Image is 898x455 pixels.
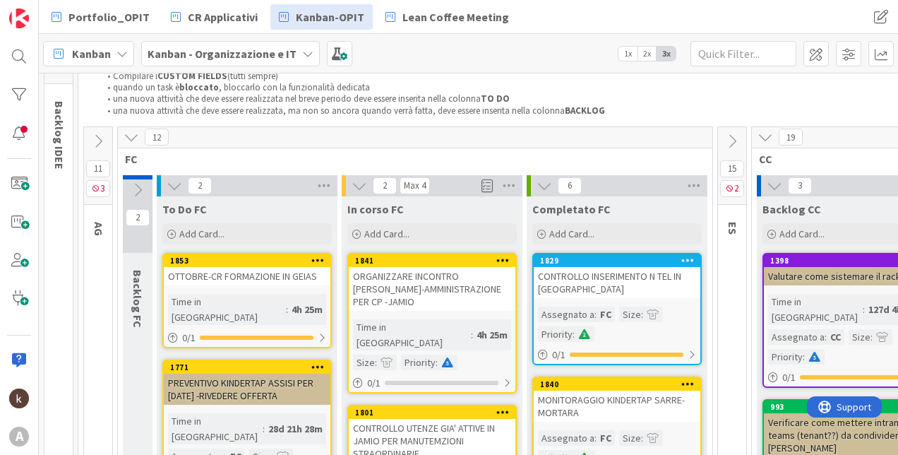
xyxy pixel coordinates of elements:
[803,349,805,365] span: :
[148,47,297,61] b: Kanban - Organizzazione e IT
[690,41,796,66] input: Quick Filter...
[52,101,66,170] span: Backlog IDEE
[768,349,803,365] div: Priority
[349,254,515,267] div: 1841
[349,374,515,392] div: 0/1
[619,307,641,322] div: Size
[573,326,575,342] span: :
[170,362,330,372] div: 1771
[534,254,700,298] div: 1829CONTROLLO INSERIMENTO N TEL IN [GEOGRAPHIC_DATA]
[534,267,700,298] div: CONTROLLO INSERIMENTO N TEL IN [GEOGRAPHIC_DATA]
[9,427,29,447] div: A
[179,227,224,240] span: Add Card...
[179,81,219,93] strong: bloccato
[265,421,326,437] div: 28d 21h 28m
[86,180,110,197] span: 3
[549,227,594,240] span: Add Card...
[353,355,375,370] div: Size
[68,8,150,25] span: Portfolio_OPIT
[726,222,740,235] span: ES
[619,430,641,446] div: Size
[164,361,330,374] div: 1771
[641,430,643,446] span: :
[355,408,515,418] div: 1801
[168,294,286,325] div: Time in [GEOGRAPHIC_DATA]
[534,378,700,391] div: 1840
[188,177,212,194] span: 2
[779,129,803,146] span: 19
[355,256,515,266] div: 1841
[637,47,657,61] span: 2x
[597,307,615,322] div: FC
[534,391,700,422] div: MONITORAGGIO KINDERTAP SARRE-MORTARA
[402,8,509,25] span: Lean Coffee Meeting
[641,307,643,322] span: :
[534,254,700,267] div: 1829
[30,2,64,19] span: Support
[353,319,471,350] div: Time in [GEOGRAPHIC_DATA]
[720,160,744,177] span: 15
[164,254,330,267] div: 1853
[9,389,29,408] img: kh
[565,105,605,117] strong: BACKLOG
[182,331,196,345] span: 0 / 1
[404,182,426,189] div: Max 4
[473,327,511,343] div: 4h 25m
[270,4,373,30] a: Kanban-OPIT
[657,47,676,61] span: 3x
[286,302,288,317] span: :
[164,329,330,347] div: 0/1
[157,70,227,82] strong: CUSTOM FIELDS
[145,129,169,146] span: 12
[788,177,812,194] span: 3
[86,160,110,177] span: 11
[538,307,594,322] div: Assegnato a
[349,267,515,311] div: ORGANIZZARE INCONTRO [PERSON_NAME]-AMMINISTRAZIONE PER CP -JAMIO
[825,329,827,345] span: :
[720,180,744,197] span: 2
[540,379,700,389] div: 1840
[162,202,207,216] span: To Do FC
[168,413,263,444] div: Time in [GEOGRAPHIC_DATA]
[377,4,517,30] a: Lean Coffee Meeting
[558,177,582,194] span: 6
[481,93,510,105] strong: TO DO
[92,222,106,236] span: AG
[72,45,111,62] span: Kanban
[347,202,404,216] span: In corso FC
[849,329,870,345] div: Size
[471,327,473,343] span: :
[364,227,409,240] span: Add Card...
[779,227,825,240] span: Add Card...
[534,378,700,422] div: 1840MONITORAGGIO KINDERTAP SARRE-MORTARA
[768,294,863,325] div: Time in [GEOGRAPHIC_DATA]
[827,329,844,345] div: CC
[9,8,29,28] img: Visit kanbanzone.com
[401,355,436,370] div: Priority
[552,348,565,362] span: 0 / 1
[863,302,865,317] span: :
[534,346,700,364] div: 0/1
[594,307,597,322] span: :
[125,152,695,166] span: FC
[618,47,637,61] span: 1x
[762,202,821,216] span: Backlog CC
[594,430,597,446] span: :
[131,270,145,328] span: Backlog FC
[768,329,825,345] div: Assegnato a
[538,430,594,446] div: Assegnato a
[367,376,381,391] span: 0 / 1
[164,361,330,405] div: 1771PREVENTIVO KINDERTAP ASSISI PER [DATE] -RIVEDERE OFFERTA
[782,370,796,385] span: 0 / 1
[375,355,377,370] span: :
[870,329,873,345] span: :
[263,421,265,437] span: :
[162,4,266,30] a: CR Applicativi
[126,209,150,226] span: 2
[164,267,330,285] div: OTTOBRE-CR FORMAZIONE IN GEIAS
[597,430,615,446] div: FC
[288,302,326,317] div: 4h 25m
[532,202,611,216] span: Completato FC
[540,256,700,266] div: 1829
[373,177,397,194] span: 2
